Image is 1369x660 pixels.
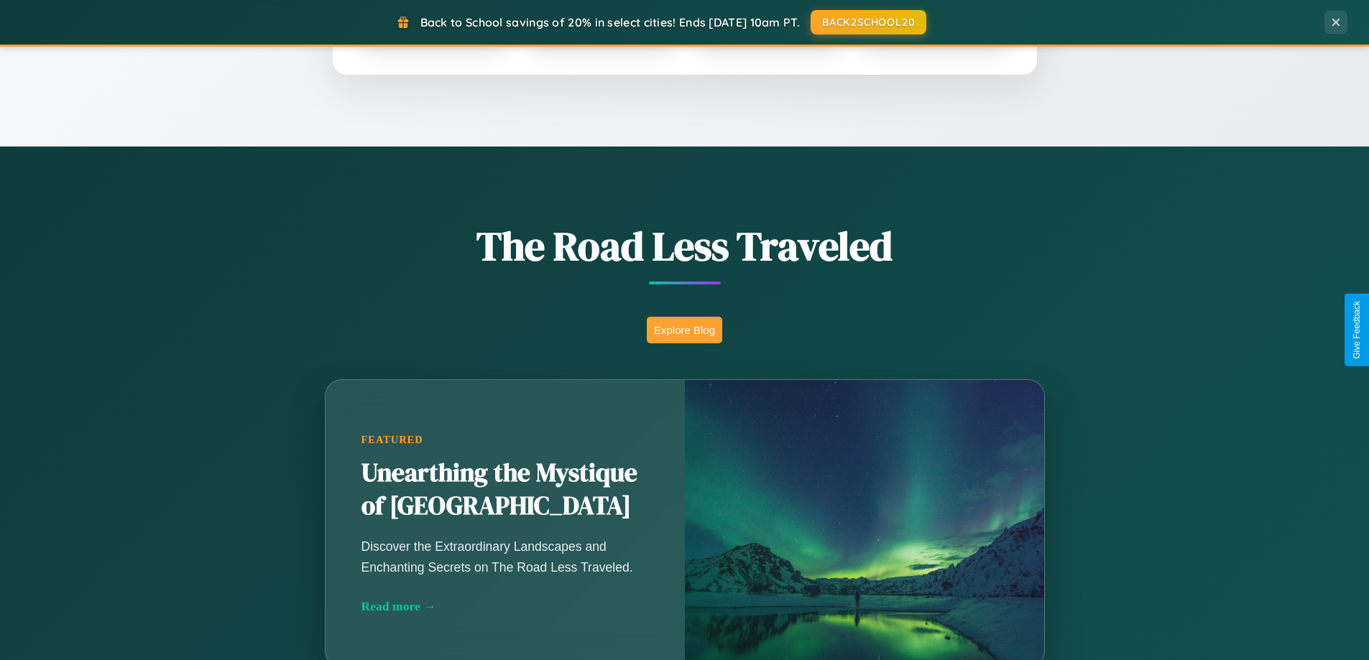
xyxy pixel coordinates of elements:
[420,15,800,29] span: Back to School savings of 20% in select cities! Ends [DATE] 10am PT.
[361,434,649,446] div: Featured
[361,457,649,523] h2: Unearthing the Mystique of [GEOGRAPHIC_DATA]
[361,536,649,577] p: Discover the Extraordinary Landscapes and Enchanting Secrets on The Road Less Traveled.
[647,317,722,343] button: Explore Blog
[1352,301,1362,359] div: Give Feedback
[811,10,926,34] button: BACK2SCHOOL20
[361,599,649,614] div: Read more →
[254,218,1116,274] h1: The Road Less Traveled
